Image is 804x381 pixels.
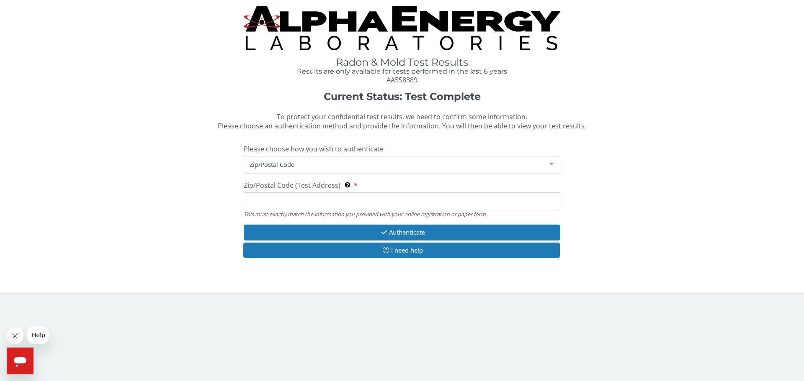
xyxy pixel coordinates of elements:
[247,160,543,169] span: Zip/Postal Code
[7,327,23,344] iframe: Close message
[244,181,340,190] span: Zip/Postal Code (Test Address)
[218,112,586,131] span: To protect your confidential test results, we need to confirm some information. Please choose an ...
[244,144,384,153] span: Please choose how you wish to authenticate
[244,6,560,50] img: TightCrop.jpg
[243,243,560,258] button: I need help
[324,90,481,102] strong: Current Status: Test Complete
[387,75,417,84] span: AA558389
[27,326,49,344] iframe: Message from company
[7,348,33,374] iframe: Button to launch messaging window
[244,210,560,218] div: This must exactly match the information you provided with your online registration or paper form.
[244,225,560,240] button: Authenticate
[244,57,560,68] h1: Radon & Mold Test Results
[244,68,560,75] h4: Results are only available for tests performed in the last 6 years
